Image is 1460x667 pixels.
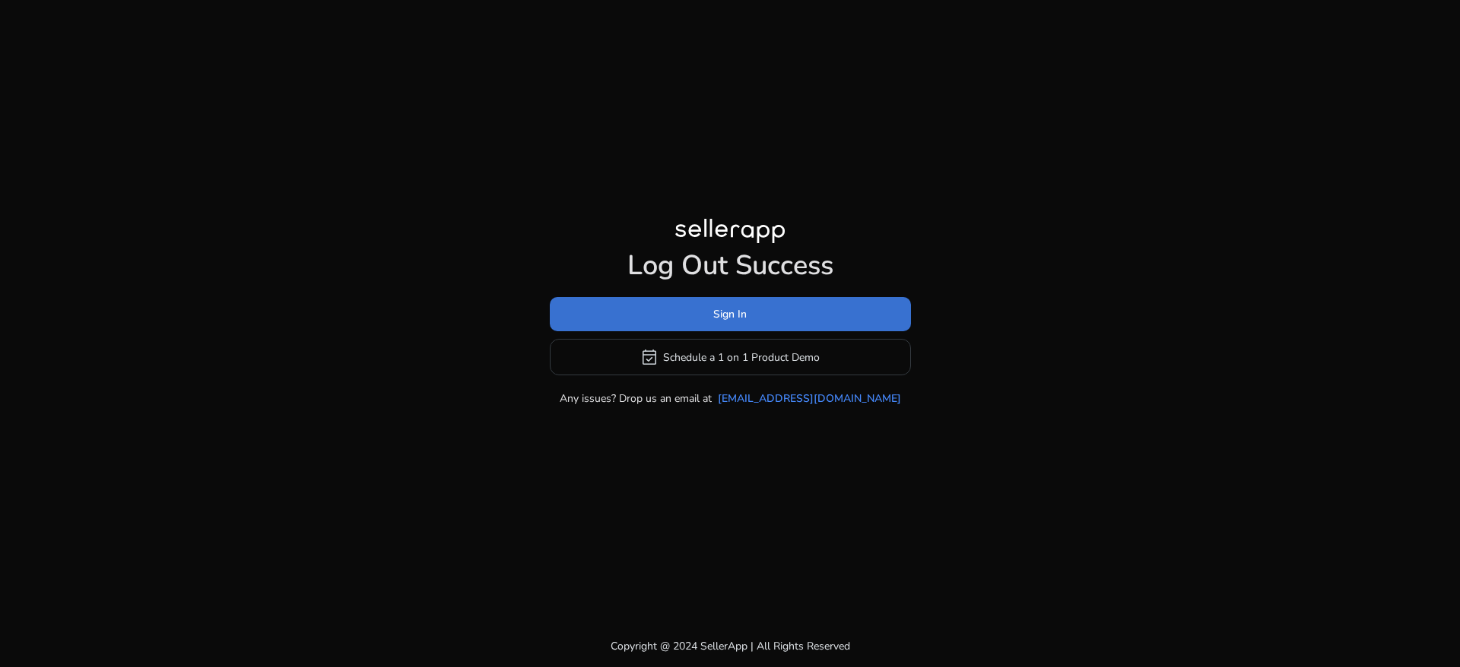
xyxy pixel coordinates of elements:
[550,249,911,282] h1: Log Out Success
[640,348,659,366] span: event_available
[550,339,911,375] button: event_availableSchedule a 1 on 1 Product Demo
[550,297,911,331] button: Sign In
[713,306,747,322] span: Sign In
[718,390,901,406] a: [EMAIL_ADDRESS][DOMAIN_NAME]
[560,390,712,406] p: Any issues? Drop us an email at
